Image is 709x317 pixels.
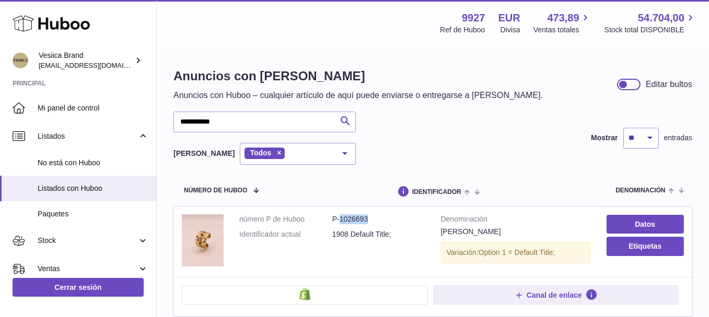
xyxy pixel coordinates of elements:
[239,229,332,239] dt: Identificador actual
[527,290,582,300] span: Canal de enlace
[250,149,271,157] span: Todos
[38,103,148,113] span: Mi panel de control
[173,90,543,101] p: Anuncios con Huboo – cualquier artículo de aquí puede enviarse o entregarse a [PERSON_NAME].
[605,11,696,35] a: 54.704,00 Stock total DISPONIBLE
[38,131,137,141] span: Listados
[501,25,520,35] div: Divisa
[173,68,543,84] h1: Anuncios con [PERSON_NAME]
[462,11,485,25] strong: 9927
[607,237,684,255] button: Etiquetas
[533,25,591,35] span: Ventas totales
[38,264,137,274] span: Ventas
[332,229,425,239] dd: 1908 Default Title;
[441,242,591,263] div: Variación:
[412,189,461,196] span: identificador
[39,51,133,70] div: Vesiica Brand
[173,149,235,159] label: [PERSON_NAME]
[13,278,144,297] a: Cerrar sesión
[441,214,591,227] strong: Denominación
[479,248,555,257] span: Option 1 = Default Title;
[299,288,310,300] img: shopify-small.png
[664,133,692,143] span: entradas
[38,236,137,246] span: Stock
[39,61,154,69] span: [EMAIL_ADDRESS][DOMAIN_NAME]
[591,133,618,143] label: Mostrar
[638,11,684,25] span: 54.704,00
[440,25,485,35] div: Ref de Huboo
[646,79,692,90] div: Editar bultos
[605,25,696,35] span: Stock total DISPONIBLE
[239,214,332,224] dt: número P de Huboo
[182,214,224,266] img: Anillo Gema
[38,158,148,168] span: No está con Huboo
[548,11,579,25] span: 473,89
[13,53,28,68] img: internalAdmin-9927@internal.huboo.com
[184,187,247,194] span: número de Huboo
[615,187,665,194] span: denominación
[607,215,684,234] a: Datos
[433,285,679,305] button: Canal de enlace
[498,11,520,25] strong: EUR
[38,209,148,219] span: Paquetes
[332,214,425,224] dd: P-1026693
[38,184,148,193] span: Listados con Huboo
[533,11,591,35] a: 473,89 Ventas totales
[441,227,591,237] div: [PERSON_NAME]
